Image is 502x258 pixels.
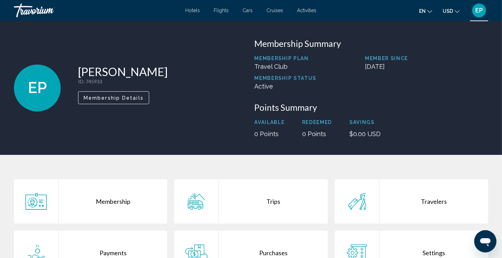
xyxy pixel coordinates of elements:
p: Redeemed [302,119,332,125]
a: Trips [174,179,327,224]
a: Membership Details [78,93,149,101]
p: : 745933 [78,78,168,84]
iframe: Button to launch messaging window [474,230,496,252]
a: Cruises [267,8,283,13]
a: Travorium [14,3,179,17]
div: Membership [59,179,167,224]
button: Change currency [443,6,460,16]
p: Active [255,83,317,90]
p: 0 Points [302,130,332,138]
a: Activities [297,8,317,13]
p: Travel Club [255,63,317,70]
div: Travelers [380,179,488,224]
button: Change language [419,6,432,16]
a: Hotels [186,8,200,13]
button: User Menu [470,3,488,18]
a: Membership [14,179,167,224]
h3: Points Summary [255,102,488,113]
a: Travelers [335,179,488,224]
span: ID [78,78,83,84]
span: EP [475,7,483,14]
p: [DATE] [365,63,488,70]
p: Available [255,119,285,125]
span: en [419,8,426,14]
p: Membership Status [255,75,317,81]
p: Savings [349,119,381,125]
span: Membership Details [84,95,144,101]
p: Member Since [365,56,488,61]
button: Membership Details [78,91,149,104]
a: Cars [243,8,253,13]
p: $0.00 USD [349,130,381,138]
div: Trips [219,179,327,224]
span: EP [28,79,47,97]
span: USD [443,8,453,14]
h3: Membership Summary [255,38,488,49]
h1: [PERSON_NAME] [78,65,168,78]
p: Membership Plan [255,56,317,61]
p: 0 Points [255,130,285,138]
a: Flights [214,8,229,13]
